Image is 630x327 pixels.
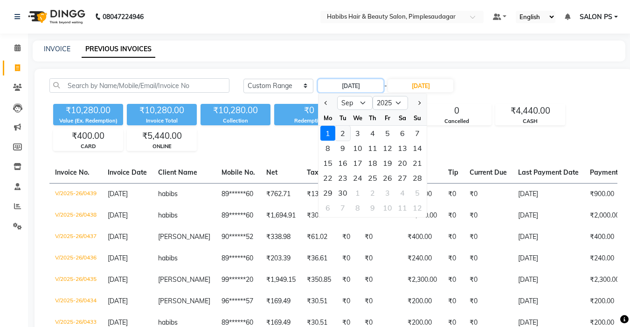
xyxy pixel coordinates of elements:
span: habibs [158,254,178,262]
span: Invoice Date [108,168,147,177]
div: ₹0 [274,104,344,117]
td: [DATE] [512,205,584,226]
td: ₹61.02 [301,226,337,248]
select: Select year [373,96,408,110]
span: [DATE] [108,211,128,219]
div: Friday, September 5, 2025 [380,126,395,141]
td: [DATE] [512,269,584,291]
span: habibs [158,190,178,198]
td: ₹36.61 [301,248,337,269]
span: [PERSON_NAME] [158,297,210,305]
span: Tax [307,168,318,177]
div: 7 [335,200,350,215]
div: 29 [320,185,335,200]
div: 1 [320,126,335,141]
div: 26 [380,170,395,185]
td: ₹0 [359,269,402,291]
div: 15 [320,156,335,170]
td: ₹0 [443,269,464,291]
td: V/2025-26/0434 [49,291,102,312]
span: Last Payment Date [518,168,579,177]
td: ₹338.98 [261,226,301,248]
td: ₹240.00 [402,248,443,269]
div: Wednesday, September 3, 2025 [350,126,365,141]
div: Tuesday, September 30, 2025 [335,185,350,200]
div: ₹10,280.00 [201,104,270,117]
td: ₹1,694.91 [261,205,301,226]
span: [PERSON_NAME] [158,275,210,284]
div: 16 [335,156,350,170]
div: 17 [350,156,365,170]
div: 25 [365,170,380,185]
div: Sa [395,110,410,125]
div: Fr [380,110,395,125]
div: 9 [335,141,350,156]
div: CARD [54,143,123,150]
td: ₹762.71 [261,183,301,205]
div: Saturday, September 27, 2025 [395,170,410,185]
div: Collection [201,117,270,125]
a: PREVIOUS INVOICES [82,41,155,58]
div: Thursday, September 18, 2025 [365,156,380,170]
div: Monday, September 8, 2025 [320,141,335,156]
div: Wednesday, September 24, 2025 [350,170,365,185]
div: 21 [410,156,425,170]
span: [PERSON_NAME] [158,232,210,241]
div: Wednesday, September 17, 2025 [350,156,365,170]
td: ₹0 [443,291,464,312]
div: 2 [365,185,380,200]
td: ₹0 [337,248,359,269]
td: ₹203.39 [261,248,301,269]
td: ₹0 [443,248,464,269]
span: [DATE] [108,297,128,305]
div: Cancelled [422,117,491,125]
div: Wednesday, October 1, 2025 [350,185,365,200]
div: 10 [350,141,365,156]
span: [DATE] [108,318,128,327]
div: We [350,110,365,125]
div: ₹5,440.00 [127,129,196,143]
b: 08047224946 [103,4,144,30]
div: 23 [335,170,350,185]
div: CASH [496,117,565,125]
td: ₹137.29 [301,183,337,205]
div: 27 [395,170,410,185]
div: Monday, September 22, 2025 [320,170,335,185]
div: Mo [320,110,335,125]
td: [DATE] [512,248,584,269]
div: Invoice Total [127,117,197,125]
input: Search by Name/Mobile/Email/Invoice No [49,78,229,93]
div: 9 [365,200,380,215]
td: ₹400.00 [402,226,443,248]
td: ₹350.85 [301,269,337,291]
button: Next month [415,95,423,110]
td: ₹0 [359,226,402,248]
span: [DATE] [108,190,128,198]
div: 1 [350,185,365,200]
span: [DATE] [108,254,128,262]
div: Monday, October 6, 2025 [320,200,335,215]
td: ₹0 [443,183,464,205]
div: 3 [350,126,365,141]
div: ₹10,280.00 [53,104,123,117]
div: Th [365,110,380,125]
td: ₹0 [359,291,402,312]
a: INVOICE [44,45,70,53]
div: ₹10,280.00 [127,104,197,117]
div: Saturday, September 20, 2025 [395,156,410,170]
td: ₹0 [464,183,512,205]
td: V/2025-26/0439 [49,183,102,205]
span: [DATE] [108,275,128,284]
div: Friday, October 10, 2025 [380,200,395,215]
div: Tu [335,110,350,125]
input: Start Date [318,79,383,92]
div: Thursday, September 25, 2025 [365,170,380,185]
div: 12 [410,200,425,215]
td: V/2025-26/0436 [49,248,102,269]
div: Thursday, September 4, 2025 [365,126,380,141]
td: ₹200.00 [402,291,443,312]
div: 24 [350,170,365,185]
div: Tuesday, September 23, 2025 [335,170,350,185]
div: 13 [395,141,410,156]
td: ₹0 [337,269,359,291]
